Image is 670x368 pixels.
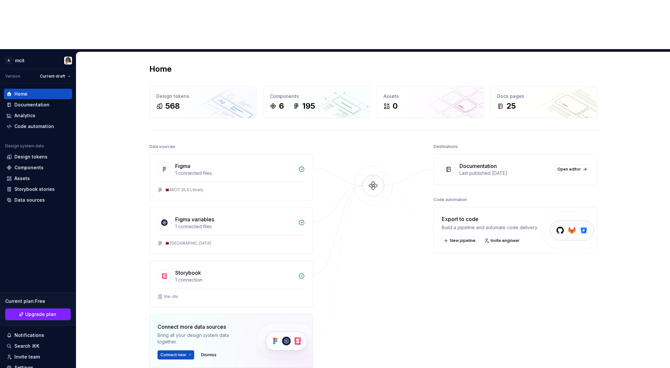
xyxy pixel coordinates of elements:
[149,154,313,201] a: Figma1 connected files🇶🇦 MCIT DLS Library
[434,142,458,151] div: Destinations
[37,72,73,81] button: Current draft
[4,173,72,184] a: Assets
[5,74,20,79] div: Version
[4,195,72,205] a: Data sources
[175,170,294,176] div: 1 connected files
[5,57,12,64] div: A
[14,154,47,160] div: Design tokens
[4,352,72,362] a: Invite team
[491,238,520,243] span: Invite engineer
[14,343,39,349] div: Search ⌘K
[442,215,538,223] div: Export to code
[14,197,45,203] div: Data sources
[377,86,484,118] a: Assets0
[175,269,201,277] div: Storybook
[5,298,71,304] div: Current plan : Free
[4,341,72,351] button: Search ⌘K
[160,352,186,358] span: Connect new
[149,261,313,307] a: Storybook1 connectionthe-dls
[149,142,175,151] div: Data sources
[554,165,589,174] a: Open editor
[459,162,497,170] div: Documentation
[201,352,216,358] span: Dismiss
[14,164,44,171] div: Components
[4,121,72,132] a: Code automation
[158,332,246,345] div: Bring all your design system data together.
[164,294,178,299] div: the-dls
[5,308,71,320] a: Upgrade plan
[175,223,294,230] div: 1 connected files
[279,101,284,111] div: 6
[198,350,219,359] button: Dismiss
[14,91,28,97] div: Home
[506,101,516,111] div: 25
[149,86,256,118] a: Design tokens568
[165,101,180,111] div: 568
[557,167,581,172] span: Open editor
[482,236,523,245] a: Invite engineer
[64,57,72,64] img: Jessica
[1,53,75,67] button: AmcitJessica
[5,143,44,149] div: Design system data
[434,195,467,204] div: Code automation
[14,123,54,130] div: Code automation
[158,323,246,331] div: Connect more data sources
[164,187,203,193] div: 🇶🇦 MCIT DLS Library
[149,207,313,254] a: Figma variables1 connected files🇶🇦 [GEOGRAPHIC_DATA]
[302,101,315,111] div: 195
[4,162,72,173] a: Components
[442,224,538,231] div: Build a pipeline and automate code delivery.
[4,110,72,121] a: Analytics
[263,86,370,118] a: Components6195
[393,101,398,111] div: 0
[270,93,363,100] div: Components
[442,236,478,245] button: New pipeline
[15,57,25,64] div: mcit
[14,112,35,119] div: Analytics
[175,162,190,170] div: Figma
[14,332,44,339] div: Notifications
[4,152,72,162] a: Design tokens
[4,100,72,110] a: Documentation
[490,86,597,118] a: Docs pages25
[14,101,49,108] div: Documentation
[164,241,211,246] div: 🇶🇦 [GEOGRAPHIC_DATA]
[4,330,72,340] button: Notifications
[14,175,30,182] div: Assets
[450,238,475,243] span: New pipeline
[149,64,172,74] h2: Home
[158,350,194,359] button: Connect new
[4,89,72,99] a: Home
[383,93,477,100] div: Assets
[459,170,550,176] div: Last published [DATE]
[40,74,65,79] span: Current draft
[25,311,56,318] span: Upgrade plan
[14,186,55,193] div: Storybook stories
[156,93,250,100] div: Design tokens
[14,354,40,360] div: Invite team
[4,184,72,194] a: Storybook stories
[497,93,590,100] div: Docs pages
[175,277,294,283] div: 1 connection
[175,215,214,223] div: Figma variables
